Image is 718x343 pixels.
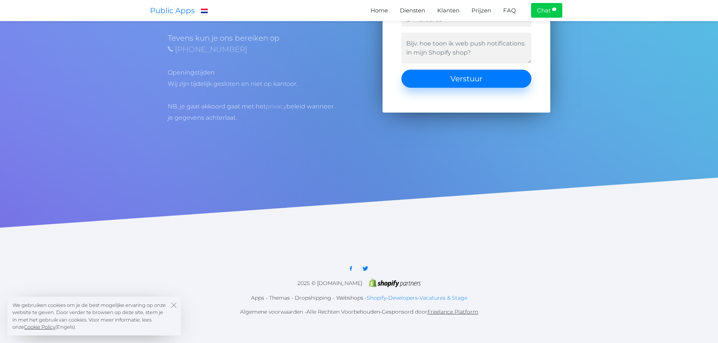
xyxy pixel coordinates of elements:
[525,3,568,18] a: Chat
[297,280,362,287] span: 2025 © [DOMAIN_NAME]
[150,308,568,316] p: Alle Rechten Voorbehouden Gesponsord door
[24,324,55,330] a: Cookie Policy
[168,69,215,76] h3: Openingstijden
[364,3,394,18] a: Home
[380,308,382,315] span: -
[531,3,562,18] span: Chat
[394,3,431,18] a: Diensten
[419,294,467,301] a: Vacatures & Stage
[150,294,568,302] p: Apps - Themas - Dropshipping - Webshops - - -
[497,3,522,18] a: FAQ
[175,45,247,55] a: [PHONE_NUMBER]
[168,69,297,87] small: Wij zijn tijdelijk gesloten en niet op kantoor.
[305,308,306,315] span: -
[367,294,386,301] a: Shopify
[401,70,531,88] input: Verstuur
[12,302,168,331] p: We gebruiken cookies om je de best mogelijke ervaring op onze website te geven. Door verder te br...
[240,308,303,315] a: Algemene voorwaarden
[388,294,418,301] a: Developers
[150,3,195,18] a: Public Apps
[369,279,421,287] img: Public Apps is een officiele Shopify Partner
[465,3,497,18] a: Prijzen
[168,103,334,121] small: NB, je gaat akkoord gaat met het beleid wanneer je gegevens achterlaat.
[427,308,478,315] a: Freelance Platform
[266,103,286,111] a: privacy
[431,3,465,18] a: Klanten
